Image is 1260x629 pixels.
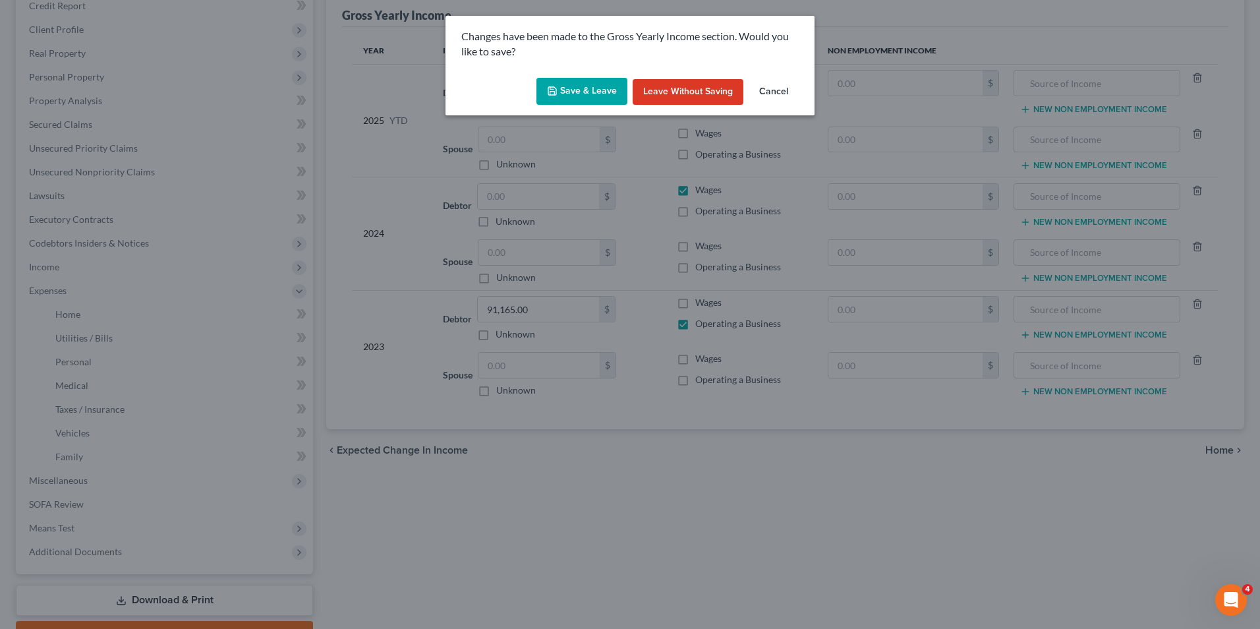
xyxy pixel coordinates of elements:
[633,79,743,105] button: Leave without Saving
[1215,584,1247,616] iframe: Intercom live chat
[536,78,627,105] button: Save & Leave
[1242,584,1253,595] span: 4
[749,79,799,105] button: Cancel
[461,29,799,59] p: Changes have been made to the Gross Yearly Income section. Would you like to save?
